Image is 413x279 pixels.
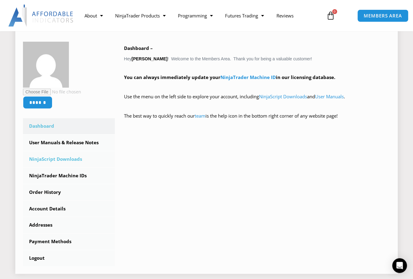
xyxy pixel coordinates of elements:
[23,184,115,200] a: Order History
[124,112,390,129] p: The best way to quickly reach our is the help icon in the bottom right corner of any website page!
[357,9,408,22] a: MEMBERS AREA
[23,118,115,266] nav: Account pages
[172,9,219,23] a: Programming
[109,9,172,23] a: NinjaTrader Products
[23,168,115,184] a: NinjaTrader Machine IDs
[124,45,153,51] b: Dashboard –
[23,42,69,88] img: 3bb004a2b2f84dc82242904b6c132a9be1c6d0944c98c18bed1c04b13f9c13be
[317,7,344,25] a: 0
[219,9,270,23] a: Futures Trading
[23,151,115,167] a: NinjaScript Downloads
[195,113,205,119] a: team
[78,9,322,23] nav: Menu
[124,92,390,110] p: Use the menu on the left side to explore your account, including and .
[364,13,402,18] span: MEMBERS AREA
[270,9,299,23] a: Reviews
[132,56,167,61] strong: [PERSON_NAME]
[315,93,344,100] a: User Manuals
[23,250,115,266] a: Logout
[8,5,74,27] img: LogoAI | Affordable Indicators – NinjaTrader
[23,234,115,250] a: Payment Methods
[259,93,307,100] a: NinjaScript Downloads
[23,118,115,134] a: Dashboard
[332,9,337,14] span: 0
[23,201,115,217] a: Account Details
[23,217,115,233] a: Addresses
[392,258,407,273] div: Open Intercom Messenger
[23,135,115,151] a: User Manuals & Release Notes
[78,9,109,23] a: About
[124,74,335,80] strong: You can always immediately update your in our licensing database.
[124,44,390,129] div: Hey ! Welcome to the Members Area. Thank you for being a valuable customer!
[220,74,276,80] a: NinjaTrader Machine ID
